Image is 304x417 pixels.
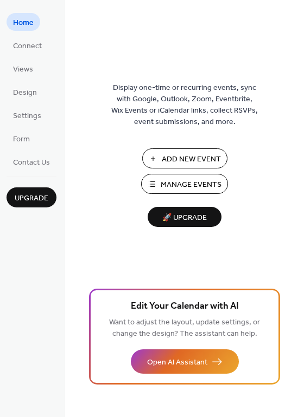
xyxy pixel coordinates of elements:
[7,129,36,147] a: Form
[161,179,221,191] span: Manage Events
[13,110,41,122] span: Settings
[7,187,56,207] button: Upgrade
[15,193,48,204] span: Upgrade
[131,349,239,374] button: Open AI Assistant
[141,174,228,194] button: Manage Events
[7,83,43,101] a: Design
[111,82,258,128] span: Display one-time or recurring events, sync with Google, Outlook, Zoom, Eventbrite, Wix Events or ...
[7,36,48,54] a: Connect
[142,148,227,168] button: Add New Event
[13,87,37,99] span: Design
[13,17,34,29] span: Home
[7,60,40,77] a: Views
[13,157,50,168] span: Contact Us
[131,299,239,314] span: Edit Your Calendar with AI
[7,13,40,31] a: Home
[13,134,30,145] span: Form
[13,64,33,75] span: Views
[154,211,215,225] span: 🚀 Upgrade
[13,41,42,52] span: Connect
[7,153,56,171] a: Contact Us
[162,154,221,165] span: Add New Event
[147,357,207,368] span: Open AI Assistant
[148,207,221,227] button: 🚀 Upgrade
[109,315,260,341] span: Want to adjust the layout, update settings, or change the design? The assistant can help.
[7,106,48,124] a: Settings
